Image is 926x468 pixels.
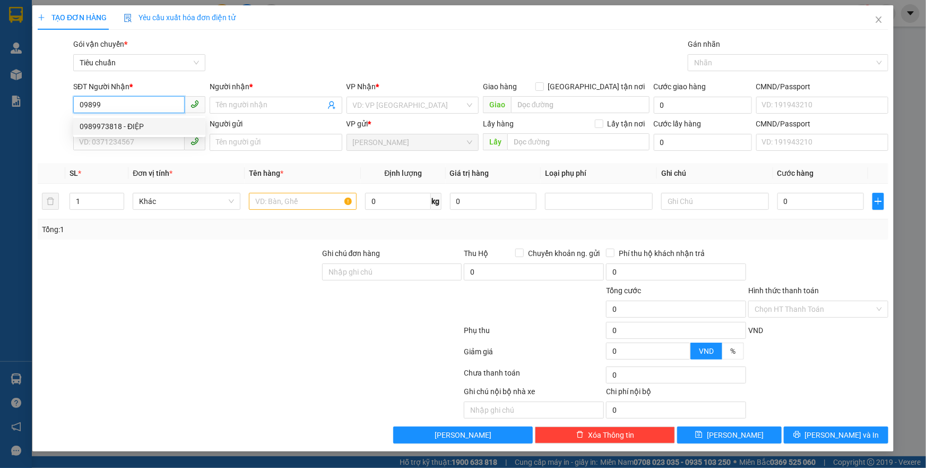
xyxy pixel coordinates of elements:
span: Cước hàng [777,169,814,177]
span: Xóa Thông tin [588,429,634,441]
label: Ghi chú đơn hàng [322,249,380,258]
input: Dọc đường [511,96,650,113]
button: save[PERSON_NAME] [677,427,782,444]
span: plus [38,14,45,21]
span: [PERSON_NAME] [435,429,491,441]
input: Cước giao hàng [654,97,752,114]
span: Giao [483,96,511,113]
div: SĐT Người Nhận [73,81,205,92]
input: Cước lấy hàng [654,134,752,151]
span: Tên hàng [249,169,283,177]
span: plus [873,197,884,206]
input: 0 [450,193,536,210]
span: Cư Kuin [353,134,472,150]
span: Giao hàng [483,82,517,91]
div: Chi phí nội bộ [606,386,746,402]
span: [PERSON_NAME] [707,429,764,441]
label: Gán nhãn [688,40,720,48]
input: Nhập ghi chú [464,402,604,419]
label: Cước giao hàng [654,82,706,91]
div: Người gửi [210,118,342,130]
div: Phụ thu [463,325,605,343]
button: [PERSON_NAME] [393,427,533,444]
button: deleteXóa Thông tin [535,427,675,444]
span: 19:40:14 [DATE] [68,62,130,71]
label: Cước lấy hàng [654,120,702,128]
span: close [875,15,883,24]
th: Loại phụ phí [541,163,657,184]
span: TH1309250092 - [58,42,143,71]
button: printer[PERSON_NAME] và In [784,427,888,444]
div: VP gửi [347,118,479,130]
div: 0989973818 - ĐIỆP [80,121,199,132]
input: Ghi chú đơn hàng [322,263,462,280]
span: phone [191,137,199,146]
button: Close [864,5,894,35]
span: VND [748,326,763,335]
span: Giá trị hàng [450,169,489,177]
span: user-add [327,101,336,109]
img: icon [124,14,132,22]
span: Đơn vị tính [133,169,172,177]
input: Ghi Chú [661,193,769,210]
span: Chuyển khoản ng. gửi [524,248,604,259]
span: % [730,347,735,355]
span: Phí thu hộ khách nhận trả [615,248,709,259]
span: VP Nhận [347,82,376,91]
div: Chưa thanh toán [463,367,605,386]
th: Ghi chú [657,163,773,184]
input: Dọc đường [507,133,650,150]
span: Định lượng [384,169,422,177]
span: Gửi: [58,6,140,29]
span: VND [699,347,714,355]
div: CMND/Passport [756,81,888,92]
span: TẠO ĐƠN HÀNG [38,13,107,22]
span: [PERSON_NAME] và In [805,429,879,441]
div: 0989973818 - ĐIỆP [73,118,205,135]
span: delete [576,431,584,439]
span: phone [191,100,199,108]
div: Giảm giá [463,346,605,364]
strong: Nhận: [21,77,145,194]
div: Tổng: 1 [42,224,358,235]
input: VD: Bàn, Ghế [249,193,357,210]
span: phuongthao.tienoanh - In: [58,52,143,71]
div: Người nhận [210,81,342,92]
span: Lấy [483,133,507,150]
span: save [695,431,703,439]
span: Yêu cầu xuất hóa đơn điện tử [124,13,236,22]
div: Ghi chú nội bộ nhà xe [464,386,604,402]
span: Tổng cước [606,286,641,295]
span: Tiêu chuẩn [80,55,199,71]
button: delete [42,193,59,210]
div: CMND/Passport [756,118,888,130]
span: [GEOGRAPHIC_DATA] tận nơi [544,81,650,92]
span: Lấy tận nơi [603,118,650,130]
span: A ĐỨC - 0967073074 [58,31,141,40]
button: plus [872,193,884,210]
span: SL [70,169,78,177]
span: printer [793,431,801,439]
span: kg [431,193,442,210]
label: Hình thức thanh toán [748,286,819,295]
span: Gói vận chuyển [73,40,127,48]
span: Lấy hàng [483,120,514,128]
span: Thu Hộ [464,249,488,258]
span: Khác [139,193,234,209]
span: [PERSON_NAME] [58,18,140,29]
